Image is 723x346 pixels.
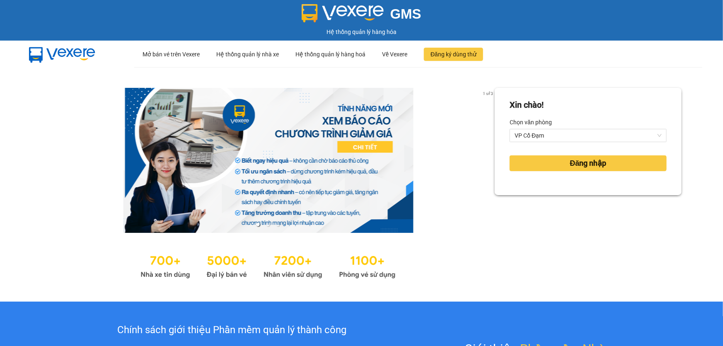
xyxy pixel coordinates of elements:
div: Hệ thống quản lý hàng hóa [2,27,721,36]
span: VP Cổ Đạm [515,129,662,142]
div: Về Vexere [382,41,407,68]
button: Đăng ký dùng thử [424,48,483,61]
span: GMS [390,6,421,22]
li: slide item 3 [276,223,280,226]
a: GMS [302,12,421,19]
li: slide item 2 [266,223,270,226]
div: Mở bán vé trên Vexere [143,41,200,68]
img: logo 2 [302,4,384,22]
img: Statistics.png [140,249,396,281]
span: Đăng nhập [570,157,607,169]
p: 1 of 3 [480,88,495,99]
div: Hệ thống quản lý nhà xe [216,41,279,68]
label: Chọn văn phòng [510,116,552,129]
button: previous slide / item [41,88,53,233]
span: Đăng ký dùng thử [430,50,476,59]
div: Hệ thống quản lý hàng hoá [295,41,365,68]
li: slide item 1 [256,223,260,226]
div: Xin chào! [510,99,544,111]
button: Đăng nhập [510,155,667,171]
img: mbUUG5Q.png [21,41,104,68]
div: Chính sách giới thiệu Phần mềm quản lý thành công [51,322,413,338]
button: next slide / item [483,88,495,233]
